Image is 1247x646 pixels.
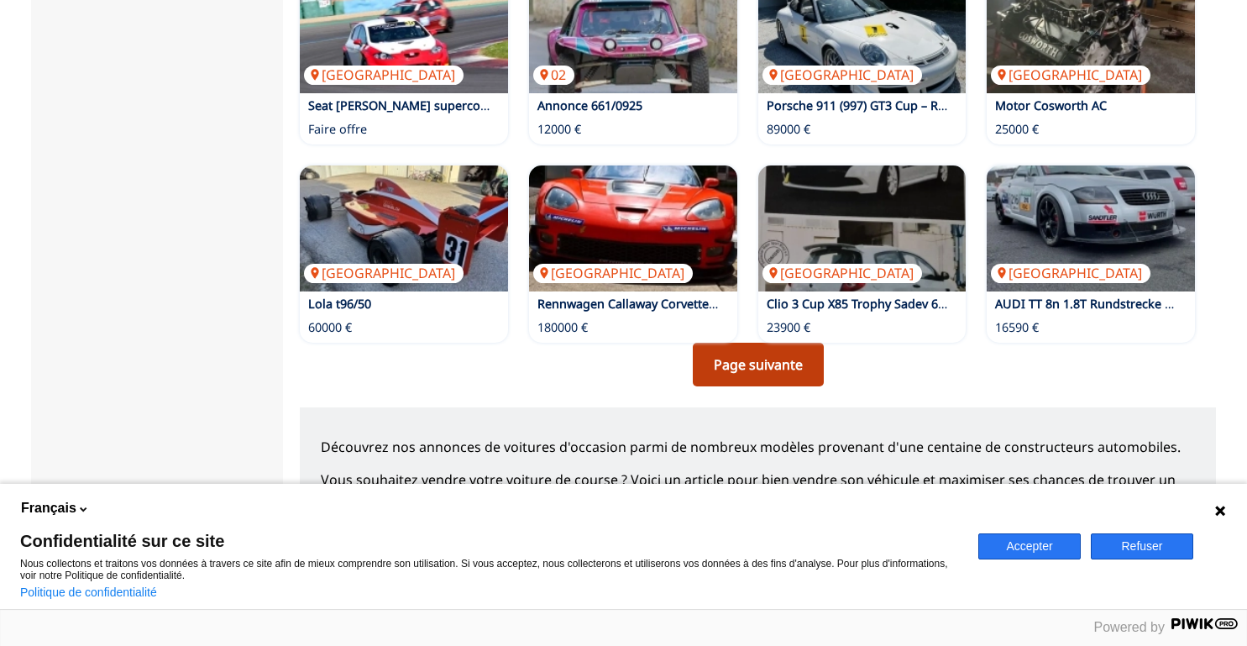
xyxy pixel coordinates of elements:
[1091,533,1193,559] button: Refuser
[20,533,958,549] span: Confidentialité sur ce site
[321,438,1195,456] p: Découvrez nos annonces de voitures d'occasion parmi de nombreux modèles provenant d'une centaine ...
[991,66,1150,84] p: [GEOGRAPHIC_DATA]
[758,165,967,291] img: Clio 3 Cup X85 Trophy Sadev 6 Gang Seqentiell Meister11
[767,319,810,336] p: 23900 €
[300,165,508,291] a: Lola t96/50[GEOGRAPHIC_DATA]
[537,121,581,138] p: 12000 €
[529,165,737,291] a: Rennwagen Callaway Corvette C6 GT3[GEOGRAPHIC_DATA]
[308,97,522,113] a: Seat [PERSON_NAME] supercopa mk2
[767,121,810,138] p: 89000 €
[995,319,1039,336] p: 16590 €
[978,533,1081,559] button: Accepter
[991,264,1150,282] p: [GEOGRAPHIC_DATA]
[693,343,824,386] a: Page suivante
[758,165,967,291] a: Clio 3 Cup X85 Trophy Sadev 6 Gang Seqentiell Meister11[GEOGRAPHIC_DATA]
[308,296,371,312] a: Lola t96/50
[762,264,922,282] p: [GEOGRAPHIC_DATA]
[1094,620,1166,634] span: Powered by
[537,97,642,113] a: Annonce 661/0925
[533,264,693,282] p: [GEOGRAPHIC_DATA]
[300,165,508,291] img: Lola t96/50
[995,97,1107,113] a: Motor Cosworth AC
[321,470,1195,508] p: Vous souhaitez vendre votre voiture de course ? Voici un article pour bien vendre son véhicule et...
[767,97,1081,113] a: Porsche 911 (997) GT3 Cup – Rennsport mit Wagenpass
[20,586,157,599] a: Politique de confidentialité
[995,121,1039,138] p: 25000 €
[987,165,1195,291] img: AUDI TT 8n 1.8T Rundstrecke Tracktool KW Quattro
[304,66,464,84] p: [GEOGRAPHIC_DATA]
[308,319,352,336] p: 60000 €
[308,121,367,138] p: Faire offre
[304,264,464,282] p: [GEOGRAPHIC_DATA]
[537,296,752,312] a: Rennwagen Callaway Corvette C6 GT3
[767,296,1091,312] a: Clio 3 Cup X85 Trophy Sadev 6 Gang Seqentiell Meister11
[533,66,574,84] p: 02
[20,558,958,581] p: Nous collectons et traitons vos données à travers ce site afin de mieux comprendre son utilisatio...
[21,499,76,517] span: Français
[529,165,737,291] img: Rennwagen Callaway Corvette C6 GT3
[537,319,588,336] p: 180000 €
[987,165,1195,291] a: AUDI TT 8n 1.8T Rundstrecke Tracktool KW Quattro[GEOGRAPHIC_DATA]
[762,66,922,84] p: [GEOGRAPHIC_DATA]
